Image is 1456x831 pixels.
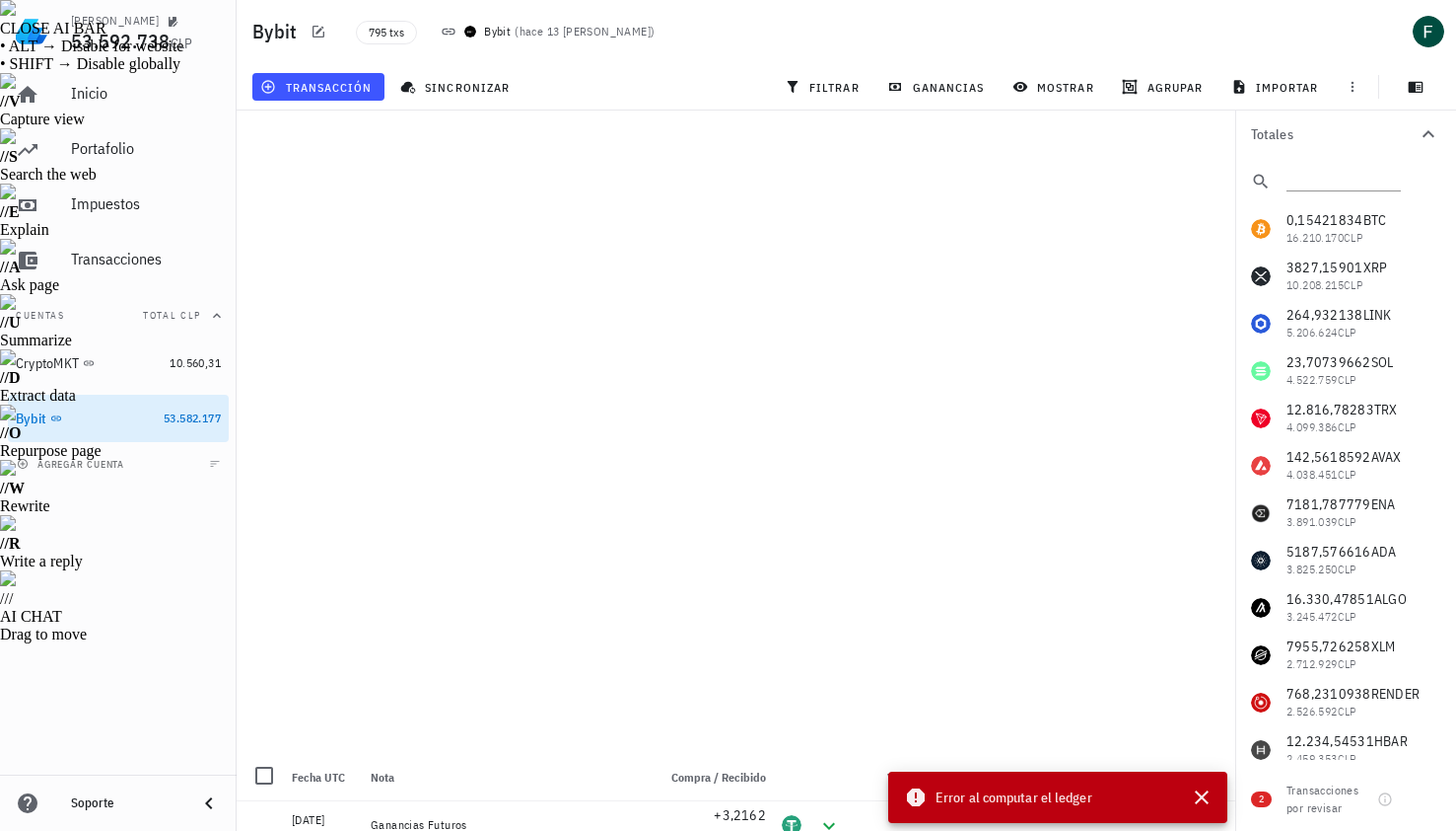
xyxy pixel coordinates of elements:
[1286,782,1369,817] div: Transacciones por revisar
[1010,754,1152,801] div: Comisión
[849,754,975,801] div: Venta / Enviado
[292,810,355,830] div: [DATE]
[1259,792,1264,807] span: 2
[714,806,766,824] span: +3,2162
[1099,770,1144,785] span: Comisión
[648,754,774,801] div: Compra / Recibido
[671,770,766,785] span: Compra / Recibido
[936,787,1092,808] span: Error al computar el ledger
[284,754,363,801] div: Fecha UTC
[292,770,345,785] span: Fecha UTC
[371,770,394,785] span: Nota
[71,795,181,811] div: Soporte
[887,770,967,785] span: Venta / Enviado
[363,754,648,801] div: Nota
